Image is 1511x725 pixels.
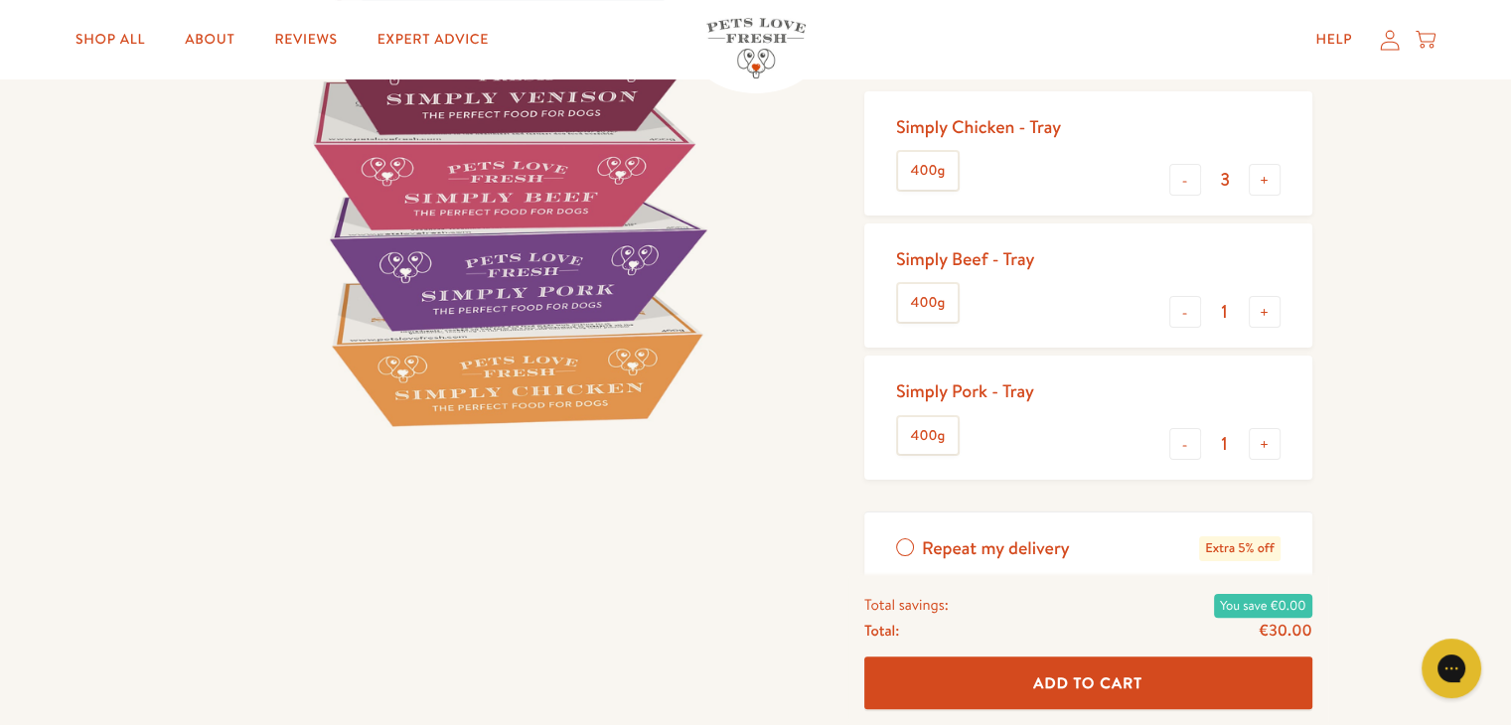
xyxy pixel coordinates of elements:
[1214,594,1312,618] span: You save €0.00
[864,618,899,644] span: Total:
[1033,672,1142,693] span: Add To Cart
[896,247,1034,270] div: Simply Beef - Tray
[1249,164,1281,196] button: +
[898,284,958,322] label: 400g
[1199,536,1280,561] span: Extra 5% off
[362,20,505,60] a: Expert Advice
[1249,428,1281,460] button: +
[864,657,1312,710] button: Add To Cart
[1169,164,1201,196] button: -
[1169,296,1201,328] button: -
[706,18,806,78] img: Pets Love Fresh
[898,152,958,190] label: 400g
[864,592,949,618] span: Total savings:
[1299,20,1368,60] a: Help
[1249,296,1281,328] button: +
[258,20,353,60] a: Reviews
[896,115,1061,138] div: Simply Chicken - Tray
[1259,620,1311,642] span: €30.00
[1412,632,1491,705] iframe: Gorgias live chat messenger
[896,379,1034,402] div: Simply Pork - Tray
[1169,428,1201,460] button: -
[898,417,958,455] label: 400g
[60,20,161,60] a: Shop All
[922,536,1070,561] span: Repeat my delivery
[169,20,250,60] a: About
